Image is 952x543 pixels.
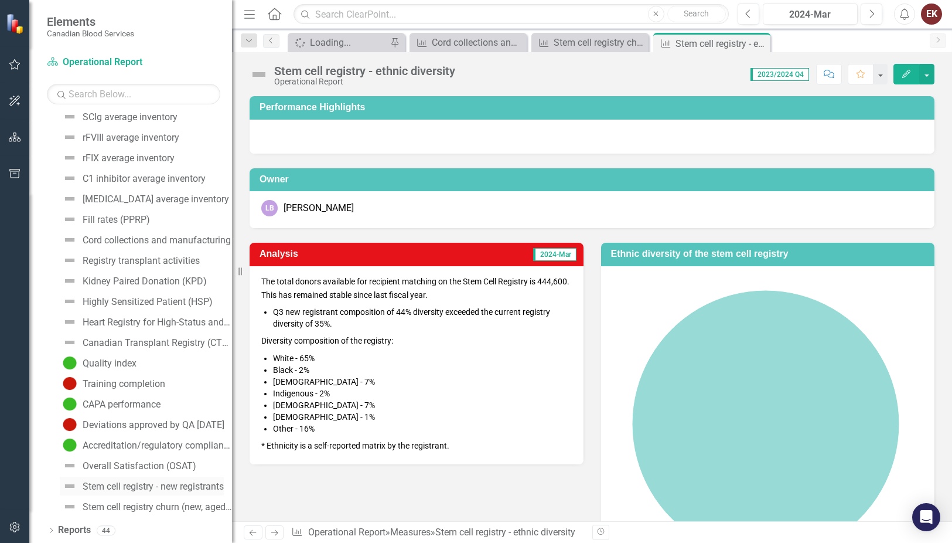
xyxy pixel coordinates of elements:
img: Not Defined [63,253,77,267]
a: Reports [58,524,91,537]
div: Stem cell registry churn [554,35,646,50]
a: Kidney Paired Donation (KPD) [60,271,207,290]
span: Diversity composition of the registry: [261,336,393,345]
a: Stem cell registry churn [534,35,646,50]
div: Loading... [310,35,387,50]
div: 2024-Mar [767,8,854,22]
div: [PERSON_NAME] [284,202,354,215]
button: 2024-Mar [763,4,858,25]
a: Accreditation/regulatory compliance [60,436,232,454]
a: Quality index [60,354,137,372]
a: Cord collections and manufacturing [412,35,524,50]
div: rFVIII average inventory [83,133,179,143]
img: Not Defined [63,479,77,493]
span: 2023/2024 Q4 [750,68,809,81]
div: Deviations approved by QA [DATE] [83,420,224,430]
img: Not Defined [63,212,77,226]
img: On Target [63,438,77,452]
img: Not Defined [63,233,77,247]
a: Loading... [291,35,387,50]
h3: Analysis [260,249,407,259]
img: Not Defined [63,335,77,349]
div: Fill rates (PPRP) [83,215,150,225]
img: Not Defined [63,130,77,144]
a: Fill rates (PPRP) [60,210,150,229]
h3: Performance Highlights [260,102,929,113]
a: Highly Sensitized Patient (HSP) [60,292,213,311]
a: Measures [390,527,431,538]
a: rFVIII average inventory [60,128,179,147]
span: The total donors available for recipient matching on the Stem Cell Registry is 444,600. This has ... [261,277,569,300]
span: Q3 new registrant composition of 44% diversity exceeded the current registry diversity of 35%. [273,307,550,328]
a: Canadian Transplant Registry (CTR) - total uptime [60,333,232,352]
img: Not Defined [63,274,77,288]
div: Stem cell registry - new registrants [83,481,224,492]
a: Operational Report [308,527,385,538]
div: CAPA performance [83,399,161,410]
div: LB [261,200,278,216]
img: Not Defined [63,110,77,124]
img: On Target [63,356,77,370]
div: Stem cell registry - ethnic diversity [675,36,767,51]
button: Search [667,6,726,22]
div: Overall Satisfaction (OSAT) [83,461,196,471]
span: * Ethnicity is a self-reported matrix by the registrant. [261,441,449,450]
input: Search Below... [47,84,220,104]
div: [MEDICAL_DATA] average inventory [83,194,229,205]
span: [DEMOGRAPHIC_DATA] - 1% [273,412,375,422]
button: EK [921,4,942,25]
a: Overall Satisfaction (OSAT) [60,456,196,475]
div: Stem cell registry - ethnic diversity [274,65,455,77]
div: Cord collections and manufacturing [432,35,524,50]
a: Deviations approved by QA [DATE] [60,415,224,434]
div: Open Intercom Messenger [912,503,940,531]
a: rFIX average inventory [60,148,175,167]
img: Not Defined [63,500,77,514]
div: » » [291,526,583,539]
img: Not Defined [63,192,77,206]
div: Highly Sensitized Patient (HSP) [83,297,213,307]
div: Training completion [83,379,165,389]
a: C1 inhibitor average inventory [60,169,206,188]
img: ClearPoint Strategy [6,13,26,34]
div: C1 inhibitor average inventory [83,174,206,184]
div: Quality index [83,358,137,369]
img: Not Defined [63,315,77,329]
small: Canadian Blood Services [47,29,134,38]
img: Not Defined [63,294,77,308]
div: rFIX average inventory [83,153,175,164]
h3: Ethnic diversity of the stem cell registry [611,249,929,259]
span: [DEMOGRAPHIC_DATA] - 7% [273,377,375,386]
a: Training completion [60,374,165,393]
img: On Target [63,397,77,411]
img: Not Defined [63,171,77,185]
img: Not Defined [63,459,77,473]
span: 2024-Mar [533,248,576,261]
div: Stem cell registry - ethnic diversity [435,527,575,538]
a: Heart Registry for High-Status and Highly Sensitized Patients [60,313,232,331]
a: Operational Report [47,56,193,69]
span: Elements [47,15,134,29]
div: Accreditation/regulatory compliance [83,440,232,451]
div: Cord collections and manufacturing [83,235,231,246]
span: Other - 16% [273,424,315,433]
div: 44 [97,525,115,535]
input: Search ClearPoint... [294,4,728,25]
img: Below Plan [63,418,77,432]
a: CAPA performance [60,395,161,413]
h3: Owner [260,174,929,185]
span: Search [684,9,709,18]
a: Stem cell registry - new registrants [60,477,224,496]
a: SCIg average inventory [60,107,178,126]
div: Operational Report [274,77,455,86]
span: White - 65% [273,354,315,363]
span: Indigenous - 2% [273,389,330,398]
a: Registry transplant activities [60,251,200,270]
span: Black - 2% [273,365,309,375]
span: [DEMOGRAPHIC_DATA] - 7% [273,401,375,410]
div: Stem cell registry churn (new, aged out) [83,502,232,513]
a: [MEDICAL_DATA] average inventory [60,189,229,208]
div: Kidney Paired Donation (KPD) [83,276,207,287]
div: Canadian Transplant Registry (CTR) - total uptime [83,338,232,348]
